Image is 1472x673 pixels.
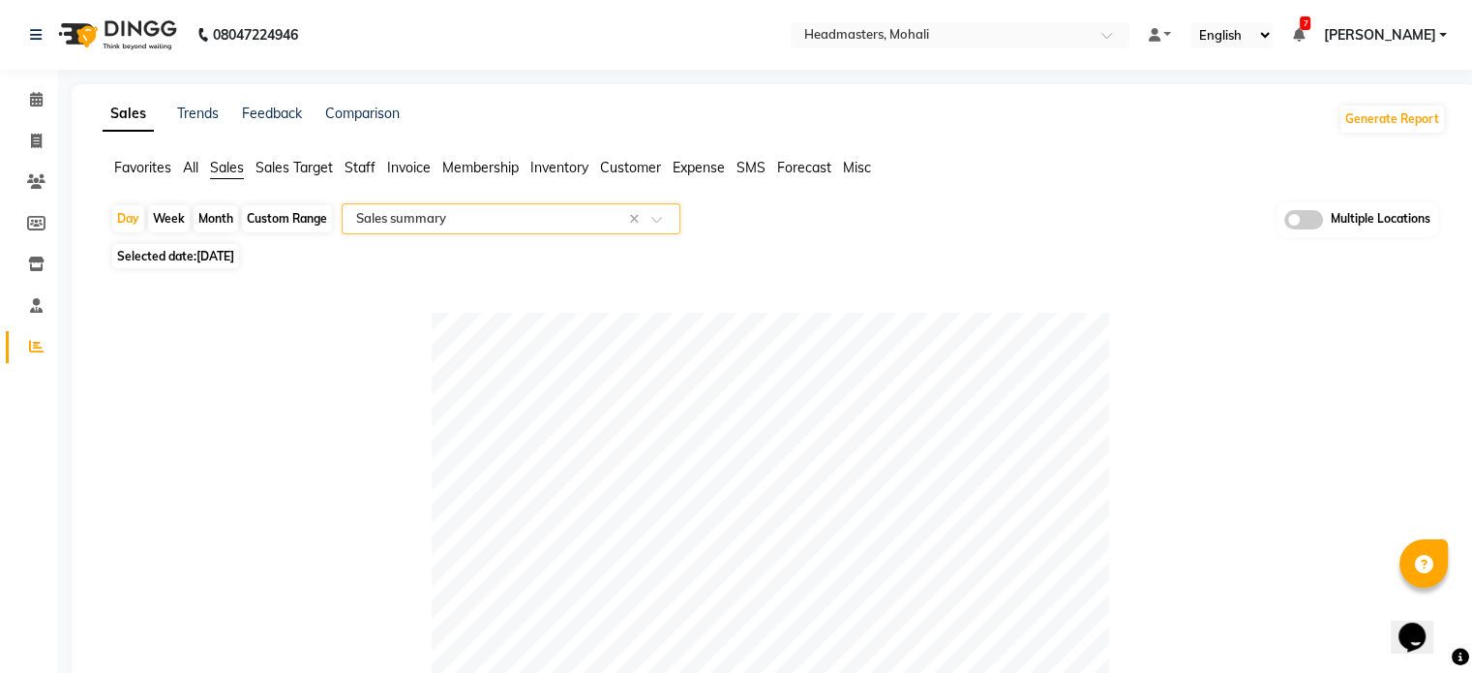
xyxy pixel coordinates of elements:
span: Favorites [114,159,171,176]
span: Invoice [387,159,431,176]
div: Month [194,205,238,232]
a: Sales [103,97,154,132]
span: All [183,159,198,176]
span: 7 [1300,16,1310,30]
span: Clear all [629,209,646,229]
a: 7 [1292,26,1304,44]
span: Customer [600,159,661,176]
span: Selected date: [112,244,239,268]
iframe: chat widget [1391,596,1453,654]
a: Trends [177,105,219,122]
span: Inventory [530,159,588,176]
img: logo [49,8,182,62]
a: Comparison [325,105,400,122]
span: [PERSON_NAME] [1323,25,1435,46]
span: Misc [843,159,871,176]
span: Forecast [777,159,831,176]
span: Sales [210,159,244,176]
span: Staff [345,159,376,176]
span: SMS [736,159,766,176]
span: [DATE] [196,249,234,263]
span: Sales Target [255,159,333,176]
span: Multiple Locations [1331,210,1430,229]
div: Week [148,205,190,232]
div: Custom Range [242,205,332,232]
b: 08047224946 [213,8,298,62]
span: Expense [673,159,725,176]
a: Feedback [242,105,302,122]
div: Day [112,205,144,232]
button: Generate Report [1340,106,1444,133]
span: Membership [442,159,519,176]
